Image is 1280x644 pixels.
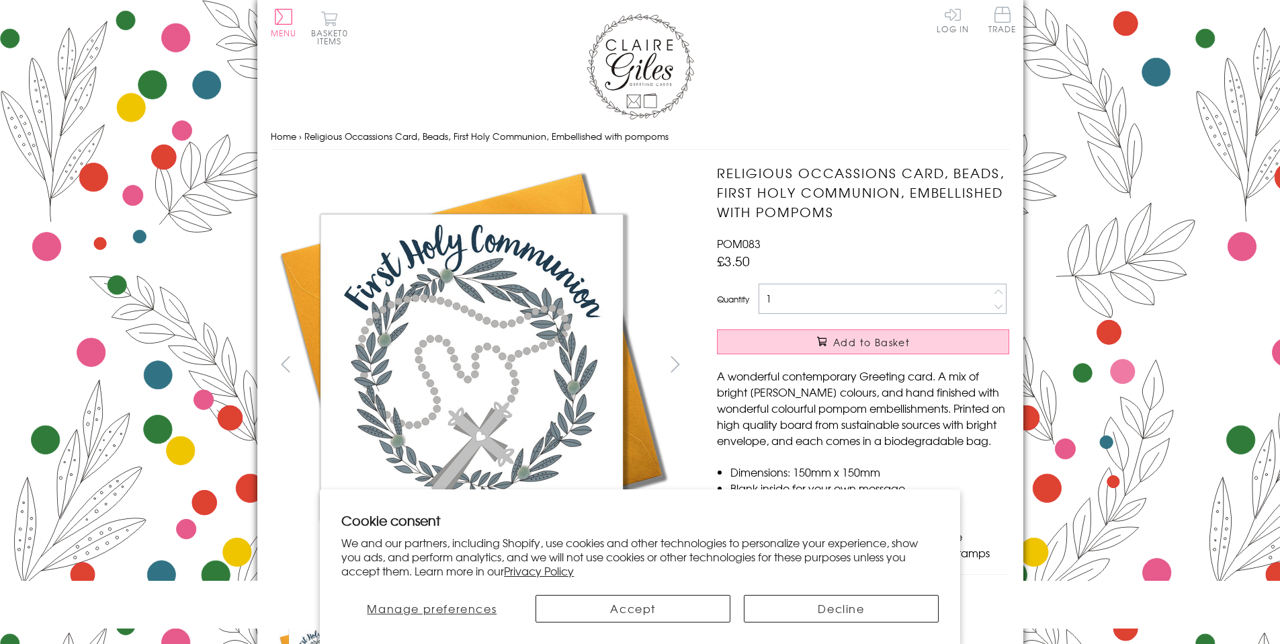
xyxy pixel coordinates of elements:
a: Privacy Policy [504,563,574,579]
a: Home [271,130,296,143]
span: 0 items [317,27,348,47]
span: Religious Occassions Card, Beads, First Holy Communion, Embellished with pompoms [304,130,669,143]
a: Trade [988,7,1017,36]
span: Add to Basket [833,335,910,349]
li: Blank inside for your own message [730,480,1009,496]
button: Menu [271,9,297,37]
button: next [660,349,690,379]
span: Manage preferences [367,600,497,616]
button: Accept [536,595,730,622]
label: Quantity [717,293,749,305]
li: Dimensions: 150mm x 150mm [730,464,1009,480]
span: POM083 [717,235,761,251]
span: £3.50 [717,251,750,270]
button: Add to Basket [717,329,1009,354]
span: › [299,130,302,143]
img: Religious Occassions Card, Beads, First Holy Communion, Embellished with pompoms [690,163,1093,567]
img: Claire Giles Greetings Cards [587,13,694,120]
span: Trade [988,7,1017,33]
p: We and our partners, including Shopify, use cookies and other technologies to personalize your ex... [341,536,939,577]
span: Menu [271,27,297,39]
button: prev [271,349,301,379]
button: Decline [744,595,939,622]
img: Religious Occassions Card, Beads, First Holy Communion, Embellished with pompoms [270,163,673,567]
nav: breadcrumbs [271,123,1010,151]
h2: Cookie consent [341,511,939,530]
h1: Religious Occassions Card, Beads, First Holy Communion, Embellished with pompoms [717,163,1009,221]
button: Manage preferences [341,595,522,622]
button: Basket0 items [311,11,348,45]
p: A wonderful contemporary Greeting card. A mix of bright [PERSON_NAME] colours, and hand finished ... [717,368,1009,448]
a: Log In [937,7,969,33]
